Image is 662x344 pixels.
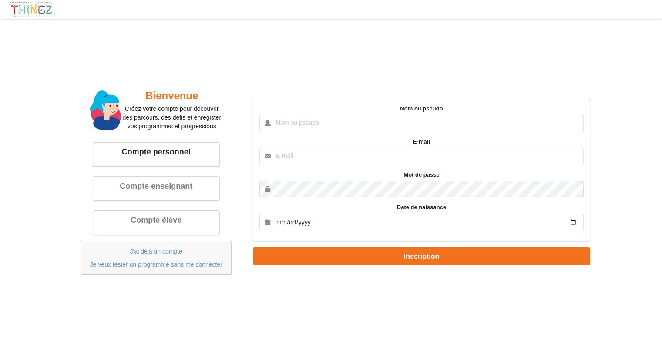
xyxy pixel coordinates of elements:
div: Compte élève [99,215,213,225]
div: Compte personnel [99,147,213,157]
label: E-mail [259,137,584,146]
h2: Bienvenue [121,89,222,103]
label: Mot de passe [259,170,584,179]
label: Date de naissance [259,203,584,212]
input: E-mail [259,148,584,164]
img: thingz_logo.png [8,1,55,18]
a: Compte élève [93,211,219,234]
a: J'ai déjà un compte [130,248,182,255]
label: Nom ou pseudo [259,104,584,113]
img: miss.svg [90,90,121,130]
input: Nom ou pseudo [259,115,584,131]
a: Je veux tester un programme sans me connecter [90,261,222,268]
a: Compte enseignant [93,177,219,200]
div: Compte enseignant [99,181,213,191]
button: Inscription [253,247,590,265]
p: Créez votre compte pour découvrir des parcours, des défis et enregister vos programmes et progres... [121,104,222,130]
a: Compte personnel [93,143,219,166]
